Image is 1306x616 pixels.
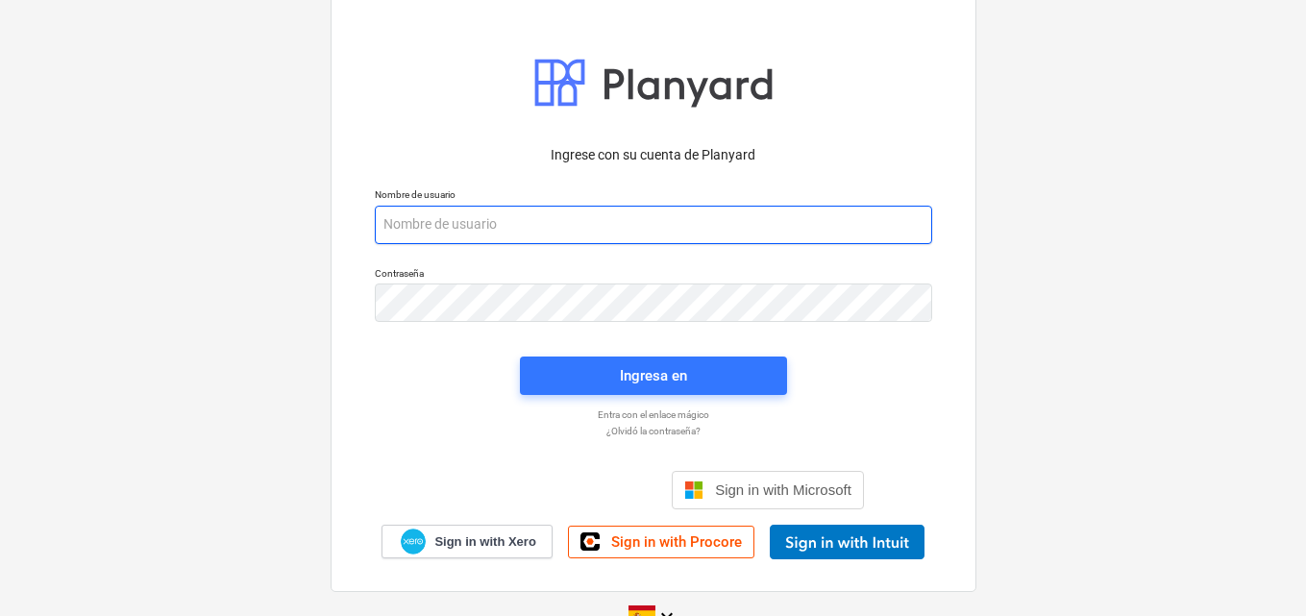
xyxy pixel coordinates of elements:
button: Ingresa en [520,357,787,395]
span: Sign in with Procore [611,533,742,551]
a: Sign in with Procore [568,526,754,558]
a: Sign in with Xero [382,525,553,558]
img: Microsoft logo [684,480,703,500]
p: Nombre de usuario [375,188,932,205]
iframe: Botón Iniciar sesión con Google [432,469,666,511]
span: Sign in with Microsoft [715,481,851,498]
a: Entra con el enlace mágico [365,408,942,421]
input: Nombre de usuario [375,206,932,244]
span: Sign in with Xero [434,533,535,551]
p: Contraseña [375,267,932,283]
div: Ingresa en [620,363,687,388]
img: Xero logo [401,529,426,554]
a: ¿Olvidó la contraseña? [365,425,942,437]
p: Ingrese con su cuenta de Planyard [375,145,932,165]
